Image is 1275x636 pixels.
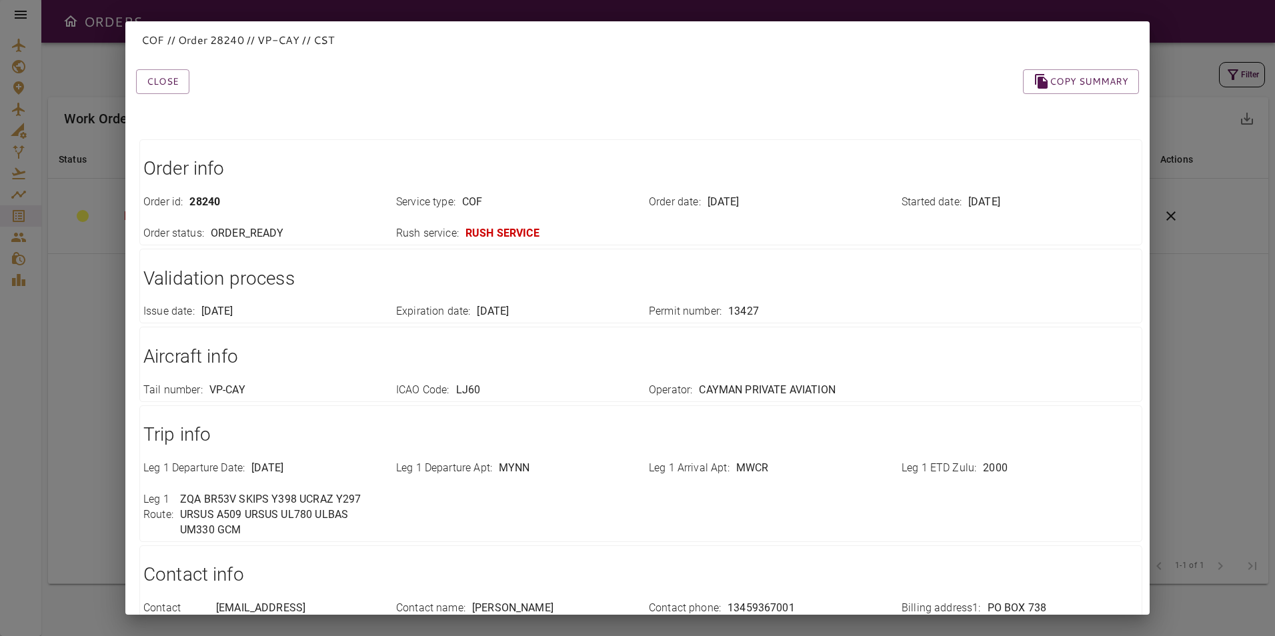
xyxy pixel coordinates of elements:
[649,383,692,398] p: Operator :
[143,265,1138,292] h1: Validation process
[649,195,701,210] p: Order date :
[728,601,795,616] p: 13459367001
[462,195,482,210] p: COF
[396,461,492,476] p: Leg 1 Departure Apt :
[902,461,976,476] p: Leg 1 ETD Zulu :
[396,601,465,616] p: Contact name :
[143,304,195,319] p: Issue date :
[136,69,189,94] button: Close
[143,561,1138,588] h1: Contact info
[736,461,769,476] p: MWCR
[189,195,220,210] p: 28240
[143,155,1138,182] h1: Order info
[143,461,245,476] p: Leg 1 Departure Date :
[396,195,455,210] p: Service type :
[396,383,449,398] p: ICAO Code :
[477,304,509,319] p: [DATE]
[396,226,459,241] p: Rush service :
[983,461,1008,476] p: 2000
[472,601,553,616] p: [PERSON_NAME]
[143,492,173,538] p: Leg 1 Route :
[649,461,730,476] p: Leg 1 Arrival Apt :
[396,304,470,319] p: Expiration date :
[143,383,203,398] p: Tail number :
[649,601,721,616] p: Contact phone :
[216,601,380,631] p: [EMAIL_ADDRESS][DOMAIN_NAME]
[209,383,245,398] p: VP-CAY
[649,304,722,319] p: Permit number :
[456,383,481,398] p: LJ60
[211,226,284,241] p: ORDER_READY
[143,343,1138,370] h1: Aircraft info
[465,226,539,241] p: RUSH SERVICE
[141,32,1134,48] p: COF // Order 28240 // VP-CAY // CST
[180,492,380,538] p: ZQA BR53V SKIPS Y398 UCRAZ Y297 URSUS A509 URSUS UL780 ULBAS UM330 GCM
[201,304,233,319] p: [DATE]
[902,195,962,210] p: Started date :
[143,421,1138,448] h1: Trip info
[699,383,835,398] p: CAYMAN PRIVATE AVIATION
[251,461,283,476] p: [DATE]
[708,195,740,210] p: [DATE]
[143,195,183,210] p: Order id :
[728,304,759,319] p: 13427
[143,601,209,631] p: Contact email :
[968,195,1000,210] p: [DATE]
[1023,69,1139,94] button: Copy summary
[902,601,981,616] p: Billing address1 :
[988,601,1047,616] p: PO BOX 738
[499,461,530,476] p: MYNN
[143,226,204,241] p: Order status :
